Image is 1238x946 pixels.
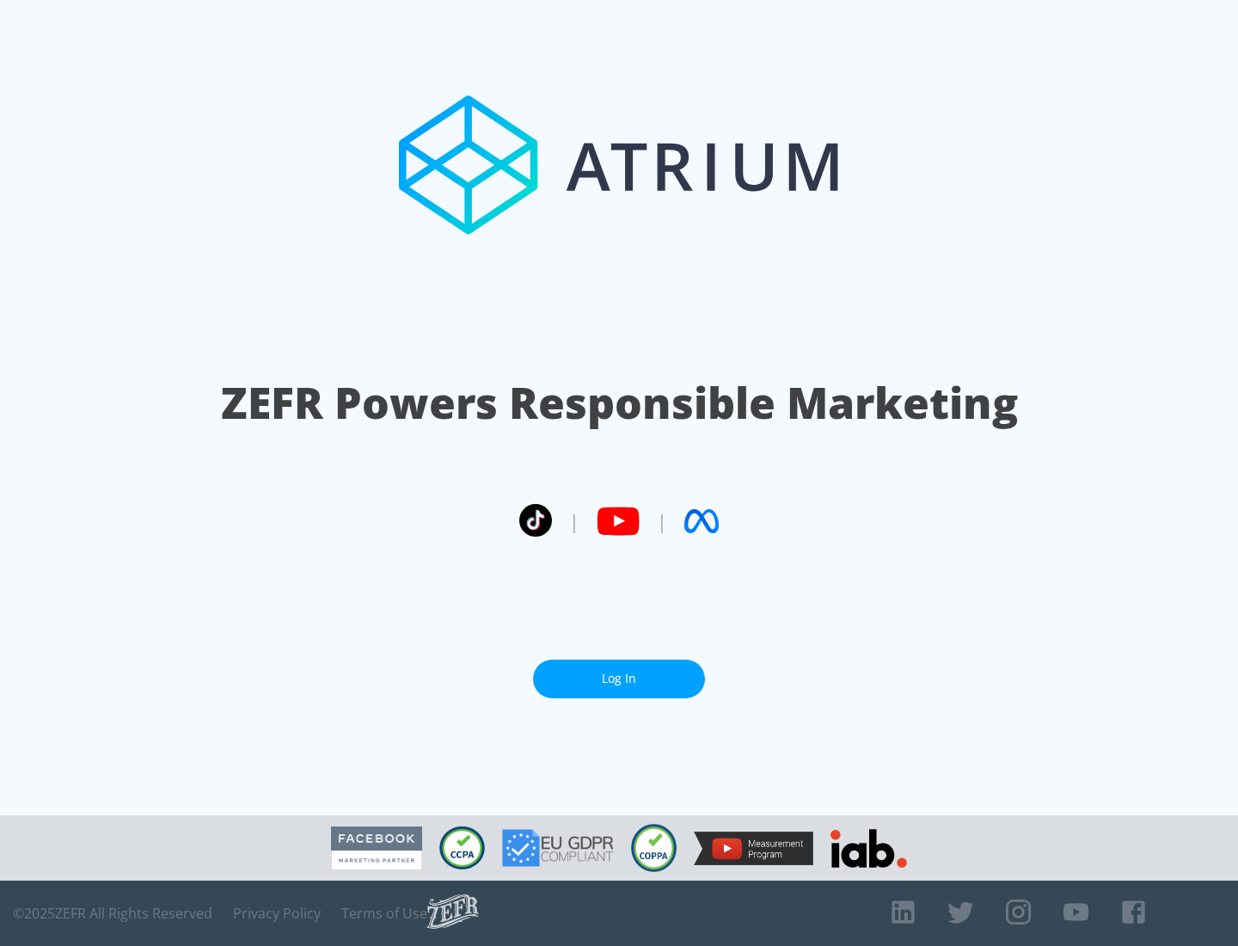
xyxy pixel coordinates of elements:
img: YouTube Measurement Program [694,832,813,865]
a: Privacy Policy [233,905,321,922]
img: GDPR Compliant [502,829,614,867]
img: Facebook Marketing Partner [331,826,422,870]
a: Log In [533,660,705,698]
span: | [657,508,667,534]
span: © 2025 ZEFR All Rights Reserved [13,905,212,922]
img: CCPA Compliant [439,826,485,869]
img: COPPA Compliant [631,824,677,872]
h1: ZEFR Powers Responsible Marketing [221,373,1018,433]
a: Terms of Use [341,905,427,922]
span: | [569,508,579,534]
img: IAB [830,829,907,868]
